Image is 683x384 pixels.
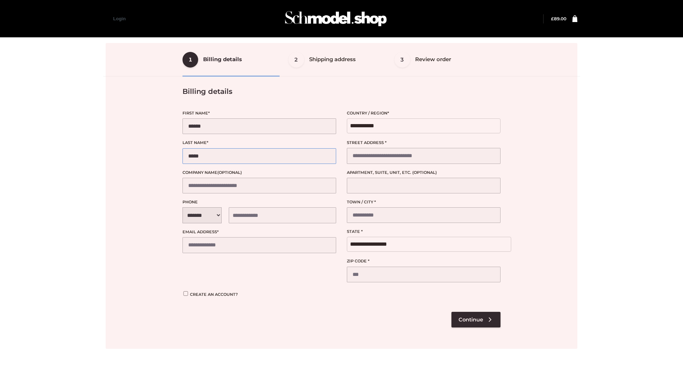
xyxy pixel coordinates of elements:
a: £89.00 [551,16,566,21]
a: Login [113,16,126,21]
bdi: 89.00 [551,16,566,21]
span: £ [551,16,554,21]
img: Schmodel Admin 964 [282,5,389,33]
